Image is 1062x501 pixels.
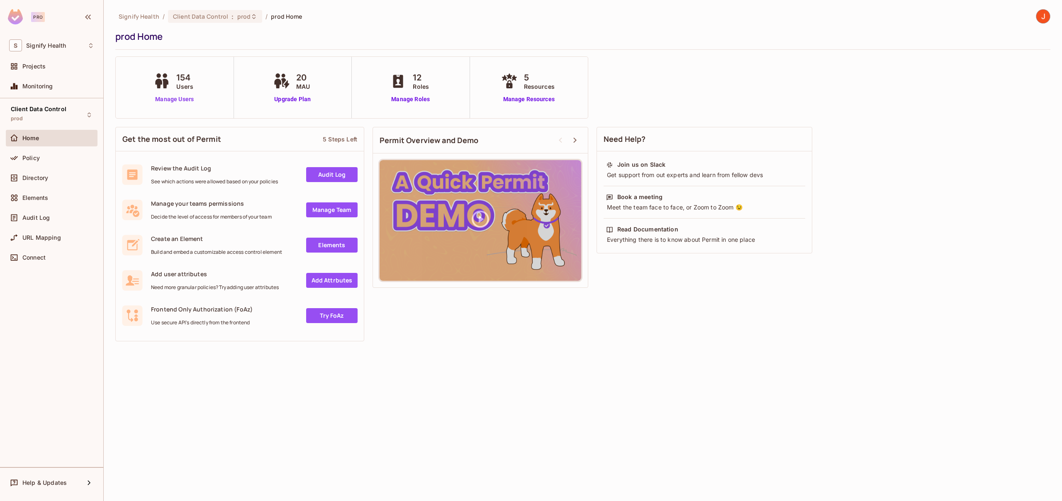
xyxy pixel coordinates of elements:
span: prod [237,12,251,20]
span: Home [22,135,39,141]
span: Use secure API's directly from the frontend [151,319,253,326]
span: Build and embed a customizable access control element [151,249,282,255]
div: Meet the team face to face, or Zoom to Zoom 😉 [606,203,803,212]
span: Directory [22,175,48,181]
span: 20 [296,71,310,84]
div: Read Documentation [617,225,678,233]
span: : [231,13,234,20]
li: / [163,12,165,20]
span: Users [176,82,193,91]
div: Join us on Slack [617,161,665,169]
span: Client Data Control [173,12,229,20]
span: 5 [524,71,555,84]
a: Manage Roles [388,95,433,104]
li: / [265,12,268,20]
span: Need Help? [604,134,646,144]
div: prod Home [115,30,1046,43]
span: prod Home [271,12,302,20]
a: Manage Resources [499,95,559,104]
span: Add user attributes [151,270,279,278]
span: 12 [413,71,429,84]
span: URL Mapping [22,234,61,241]
span: S [9,39,22,51]
span: Review the Audit Log [151,164,278,172]
div: Everything there is to know about Permit in one place [606,236,803,244]
span: Elements [22,195,48,201]
a: Elements [306,238,358,253]
span: Resources [524,82,555,91]
span: Projects [22,63,46,70]
span: prod [11,115,23,122]
img: Justin Catterton [1036,10,1050,23]
a: Try FoAz [306,308,358,323]
span: Create an Element [151,235,282,243]
a: Manage Team [306,202,358,217]
span: Monitoring [22,83,53,90]
span: 154 [176,71,193,84]
span: the active workspace [119,12,159,20]
span: Audit Log [22,214,50,221]
a: Manage Users [151,95,197,104]
span: MAU [296,82,310,91]
div: Get support from out experts and learn from fellow devs [606,171,803,179]
a: Upgrade Plan [271,95,314,104]
a: Add Attrbutes [306,273,358,288]
span: Get the most out of Permit [122,134,221,144]
div: Pro [31,12,45,22]
span: Permit Overview and Demo [380,135,479,146]
div: Book a meeting [617,193,663,201]
img: SReyMgAAAABJRU5ErkJggg== [8,9,23,24]
span: See which actions were allowed based on your policies [151,178,278,185]
span: Roles [413,82,429,91]
span: Need more granular policies? Try adding user attributes [151,284,279,291]
span: Connect [22,254,46,261]
span: Policy [22,155,40,161]
span: Workspace: Signify Health [26,42,66,49]
span: Client Data Control [11,106,66,112]
span: Decide the level of access for members of your team [151,214,272,220]
a: Audit Log [306,167,358,182]
span: Help & Updates [22,479,67,486]
div: 5 Steps Left [323,135,357,143]
span: Manage your teams permissions [151,199,272,207]
span: Frontend Only Authorization (FoAz) [151,305,253,313]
